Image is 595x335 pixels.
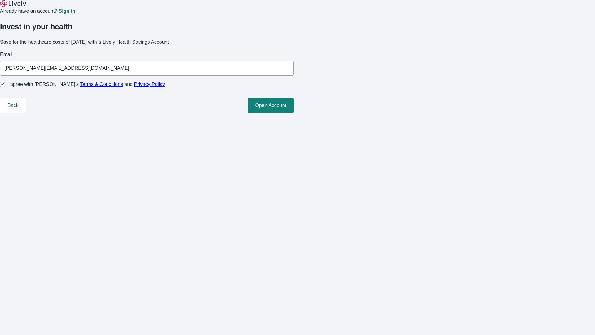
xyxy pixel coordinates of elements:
a: Privacy Policy [134,82,165,87]
button: Open Account [248,98,294,113]
a: Sign in [59,9,75,14]
span: I agree with [PERSON_NAME]’s and [7,81,165,88]
a: Terms & Conditions [80,82,123,87]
